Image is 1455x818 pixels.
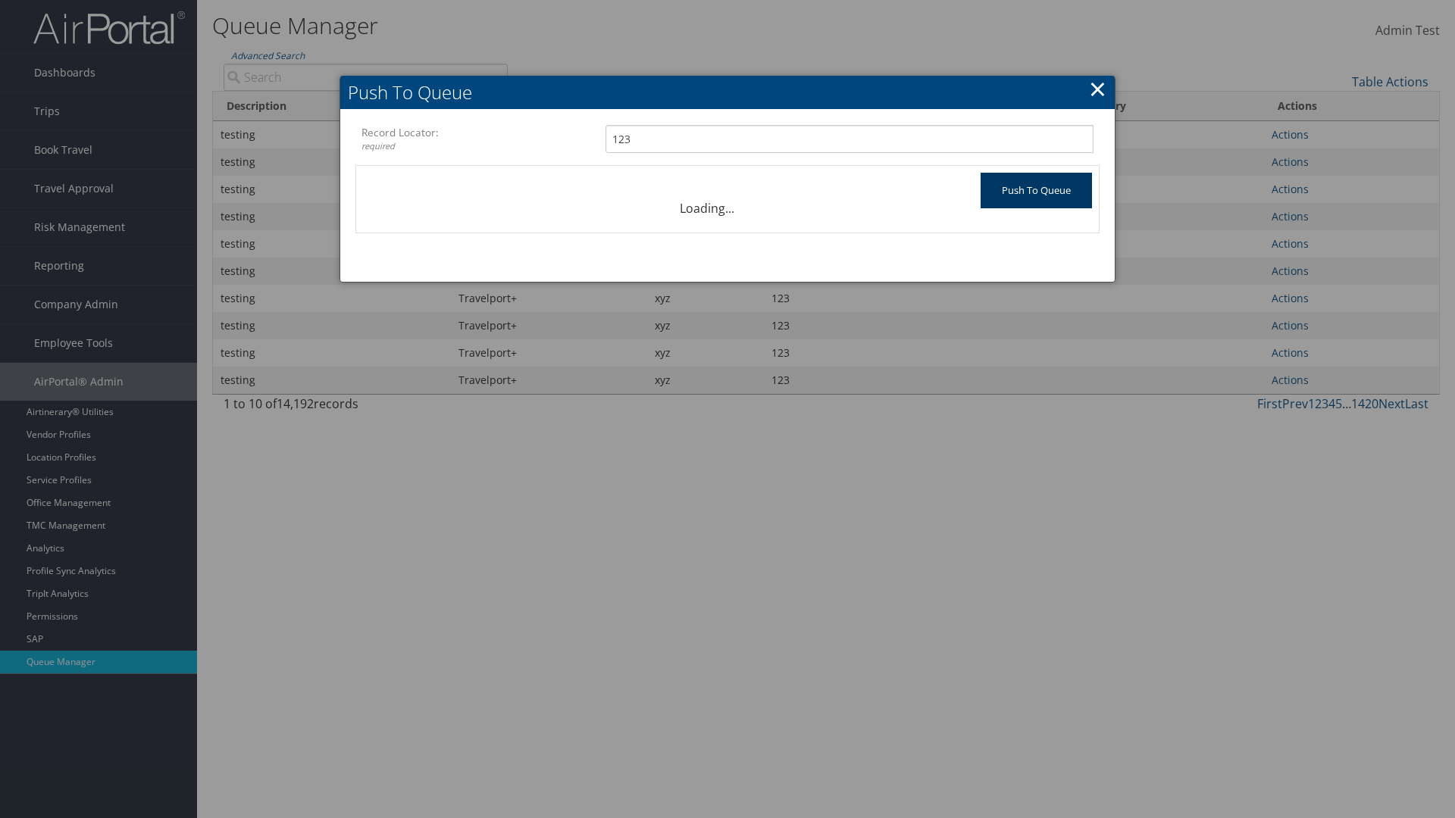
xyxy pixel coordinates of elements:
div: required [361,140,605,153]
input: Enter the Record Locator [605,125,1094,153]
label: Record Locator: [361,125,605,153]
h2: Push To Queue [340,76,1115,109]
input: Push To Queue [981,173,1092,208]
div: Loading... [668,181,787,217]
a: × [1089,73,1106,104]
